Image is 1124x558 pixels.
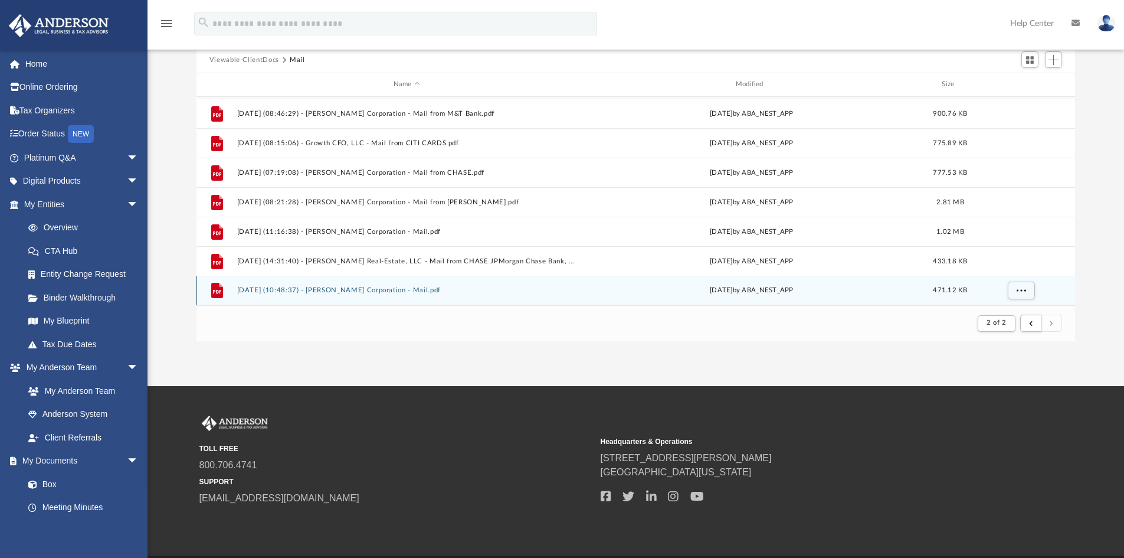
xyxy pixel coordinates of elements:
[1097,15,1115,32] img: User Pic
[17,286,156,309] a: Binder Walkthrough
[237,169,576,177] button: [DATE] (07:19:08) - [PERSON_NAME] Corporation - Mail from CHASE.pdf
[17,263,156,286] a: Entity Change Request
[17,472,145,496] a: Box
[601,436,994,447] small: Headquarters & Operations
[933,110,967,116] span: 900.76 KB
[933,257,967,264] span: 433.18 KB
[8,356,150,380] a: My Anderson Teamarrow_drop_down
[582,197,922,207] div: [DATE] by ABA_NEST_APP
[979,79,1061,90] div: id
[987,319,1006,326] span: 2 of 2
[581,79,921,90] div: Modified
[8,52,156,76] a: Home
[601,453,772,463] a: [STREET_ADDRESS][PERSON_NAME]
[582,256,922,266] div: [DATE] by ABA_NEST_APP
[237,198,576,206] button: [DATE] (08:21:28) - [PERSON_NAME] Corporation - Mail from [PERSON_NAME].pdf
[8,76,156,99] a: Online Ordering
[159,17,173,31] i: menu
[159,22,173,31] a: menu
[933,139,967,146] span: 775.89 KB
[127,146,150,170] span: arrow_drop_down
[8,449,150,473] a: My Documentsarrow_drop_down
[17,216,156,240] a: Overview
[582,138,922,148] div: [DATE] by ABA_NEST_APP
[1007,282,1034,299] button: More options
[196,97,1076,305] div: grid
[17,403,150,426] a: Anderson System
[237,228,576,236] button: [DATE] (11:16:38) - [PERSON_NAME] Corporation - Mail.pdf
[237,110,576,118] button: [DATE] (08:46:29) - [PERSON_NAME] Corporation - Mail from M&T Bank.pdf
[209,55,279,66] button: Viewable-ClientDocs
[17,332,156,356] a: Tax Due Dates
[582,285,922,296] div: [DATE] by ABA_NEST_APP
[68,125,94,143] div: NEW
[199,477,592,487] small: SUPPORT
[127,356,150,380] span: arrow_drop_down
[199,460,257,470] a: 800.706.4741
[601,467,752,477] a: [GEOGRAPHIC_DATA][US_STATE]
[127,449,150,474] span: arrow_drop_down
[933,169,967,175] span: 777.53 KB
[17,239,156,263] a: CTA Hub
[8,99,156,122] a: Tax Organizers
[936,198,964,205] span: 2.81 MB
[237,286,576,294] button: [DATE] (10:48:37) - [PERSON_NAME] Corporation - Mail.pdf
[5,14,112,37] img: Anderson Advisors Platinum Portal
[582,226,922,237] div: [DATE] by ABA_NEST_APP
[17,379,145,403] a: My Anderson Team
[197,16,210,29] i: search
[17,426,150,449] a: Client Referrals
[8,122,156,146] a: Order StatusNEW
[582,167,922,178] div: [DATE] by ABA_NEST_APP
[8,169,156,193] a: Digital Productsarrow_drop_down
[933,287,967,293] span: 471.12 KB
[236,79,576,90] div: Name
[127,192,150,217] span: arrow_drop_down
[237,257,576,265] button: [DATE] (14:31:40) - [PERSON_NAME] Real-Estate, LLC - Mail from CHASE JPMorgan Chase Bank, N.A..pdf
[237,139,576,147] button: [DATE] (08:15:06) - Growth CFO, LLC - Mail from CITI CARDS.pdf
[17,309,150,333] a: My Blueprint
[1021,51,1039,68] button: Switch to Grid View
[936,228,964,234] span: 1.02 MB
[8,146,156,169] a: Platinum Q&Aarrow_drop_down
[978,315,1015,332] button: 2 of 2
[926,79,974,90] div: Size
[199,416,270,431] img: Anderson Advisors Platinum Portal
[17,496,150,520] a: Meeting Minutes
[199,443,592,454] small: TOLL FREE
[1045,51,1063,68] button: Add
[290,55,305,66] button: Mail
[582,108,922,119] div: [DATE] by ABA_NEST_APP
[8,192,156,216] a: My Entitiesarrow_drop_down
[199,493,359,503] a: [EMAIL_ADDRESS][DOMAIN_NAME]
[127,169,150,194] span: arrow_drop_down
[202,79,231,90] div: id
